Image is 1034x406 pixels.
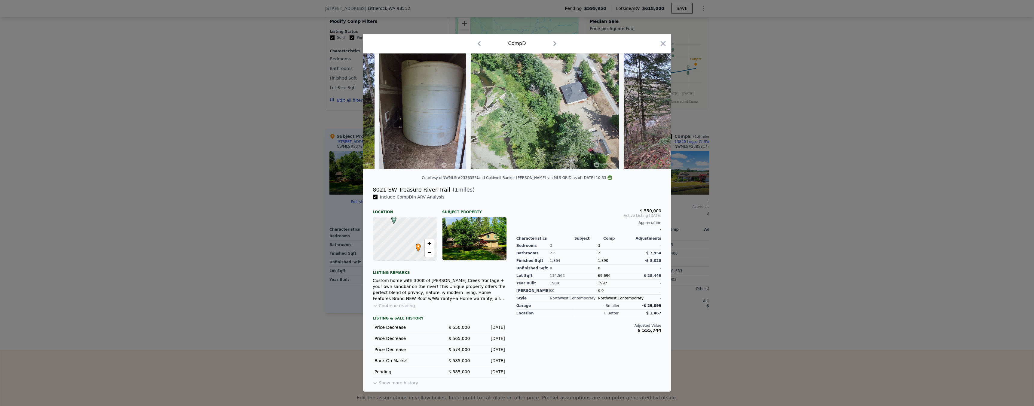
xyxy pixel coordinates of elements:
span: $ 555,744 [638,328,661,333]
div: - smaller [603,303,619,308]
div: - [644,287,661,295]
span: 1,890 [598,259,608,263]
div: 8021 SW Treasure River Trail [373,186,450,194]
div: Comp [603,236,632,241]
span: $ 0 [598,289,604,293]
div: - [644,295,661,302]
span: 3 [598,244,600,248]
div: Location [373,205,437,214]
div: Characteristics [516,236,574,241]
div: Custom home with 300ft of [PERSON_NAME] Creek frontage + your own sandbar on the river! This Uniq... [373,277,507,301]
div: Finished Sqft [516,257,550,265]
div: - [516,225,661,234]
span: $ 7,954 [646,251,661,255]
img: Property Img [379,53,466,169]
div: [DATE] [475,358,505,364]
div: Listing remarks [373,265,507,275]
div: Bathrooms [516,250,550,257]
div: 1997 [598,280,644,287]
span: $ 550,000 [640,208,661,213]
div: Northwest Contemporary [550,295,598,302]
span: 69,696 [598,274,610,278]
span: $ 28,449 [644,274,661,278]
img: Property Img [471,53,619,169]
div: Style [516,295,550,302]
div: Subject Property [442,205,507,214]
span: $ 585,000 [448,369,470,374]
span: D [390,216,398,221]
div: Subject [574,236,603,241]
div: 2 [598,250,644,257]
span: $ 565,000 [448,336,470,341]
img: NWMLS Logo [607,175,612,180]
span: 0 [598,266,600,270]
div: - [644,265,661,272]
div: 1980 [550,280,598,287]
div: Price Decrease [375,335,435,341]
div: Pending [375,369,435,375]
button: Continue reading [373,303,415,309]
div: Lot Sqft [516,272,550,280]
div: + better [603,311,619,316]
div: 3 [550,242,598,250]
div: $0 [550,287,598,295]
span: Active Listing [DATE] [516,213,661,218]
span: + [427,240,431,247]
div: Price Decrease [375,324,435,330]
div: 2.5 [550,250,598,257]
span: $ 574,000 [448,347,470,352]
button: Show more history [373,377,418,386]
span: − [427,249,431,256]
div: Comp D [508,40,526,47]
a: Zoom out [425,248,434,257]
div: 0 [550,265,598,272]
span: $ 1,467 [646,311,661,315]
div: Price Decrease [375,347,435,353]
div: Unfinished Sqft [516,265,550,272]
span: $ 550,000 [448,325,470,330]
span: ( miles) [450,186,475,194]
div: Year Built [516,280,550,287]
div: Northwest Contemporary [598,295,644,302]
span: 1 [455,186,458,193]
span: • [414,242,422,251]
div: Adjusted Value [516,323,661,328]
div: [DATE] [475,347,505,353]
div: Bedrooms [516,242,550,250]
div: LISTING & SALE HISTORY [373,316,507,322]
div: garage [516,302,574,310]
span: Include Comp D in ARV Analysis [378,195,447,199]
div: [DATE] [475,335,505,341]
div: 114,563 [550,272,598,280]
span: -$ 3,028 [645,259,661,263]
div: location [516,310,574,317]
img: Property Img [624,53,778,169]
div: Courtesy of NWMLS (#2336355) and Coldwell Banker [PERSON_NAME] via MLS GRID as of [DATE] 10:53 [422,176,612,180]
div: Appreciation [516,220,661,225]
div: D [390,216,393,220]
span: -$ 29,099 [642,304,661,308]
div: 1,864 [550,257,598,265]
a: Zoom in [425,239,434,248]
div: [DATE] [475,324,505,330]
div: Back On Market [375,358,435,364]
div: [DATE] [475,369,505,375]
div: - [644,280,661,287]
div: - [644,242,661,250]
div: • [414,244,418,247]
div: [PERSON_NAME] [516,287,550,295]
span: $ 585,000 [448,358,470,363]
div: Adjustments [632,236,661,241]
